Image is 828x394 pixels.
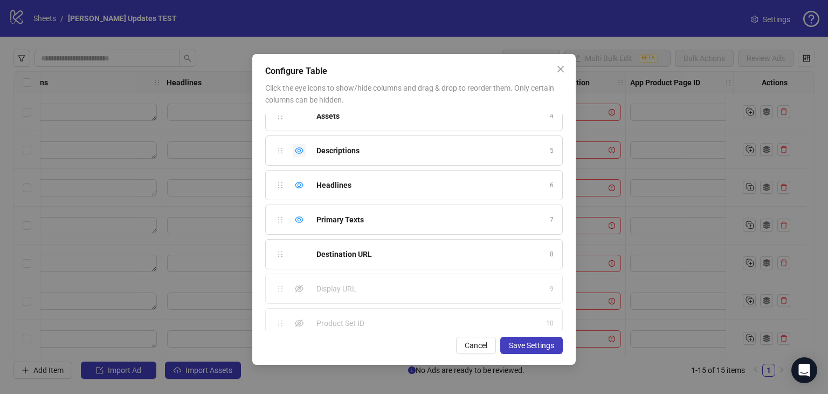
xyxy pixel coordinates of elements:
span: holder [277,320,284,327]
span: holder [277,250,284,258]
span: eye [295,146,303,155]
div: Hide column [293,144,306,157]
div: Show column [293,317,306,330]
span: 5 [550,146,554,156]
button: Close [552,60,569,78]
span: close [556,65,565,73]
span: 7 [550,215,554,225]
span: holder [277,216,284,223]
span: Product Set ID [316,317,364,329]
span: Cancel [465,341,487,350]
span: 8 [550,249,554,260]
div: Hide column [293,179,306,192]
strong: Primary Texts [316,215,364,224]
span: Display URL [316,283,356,295]
span: eye [295,181,303,189]
div: Hide column [293,213,306,226]
div: Configure Table [265,65,563,78]
strong: Descriptions [316,146,360,155]
div: Show column [293,282,306,295]
strong: Headlines [316,181,351,189]
span: holder [277,181,284,189]
span: Click the eye icons to show/hide columns and drag & drop to reorder them. Only certain columns ca... [265,84,554,104]
strong: Assets [316,112,340,120]
span: holder [277,147,284,154]
button: Save Settings [500,337,563,354]
span: eye-invisible [295,284,303,293]
div: Open Intercom Messenger [791,357,817,383]
span: Save Settings [509,341,554,350]
button: Cancel [456,337,496,354]
strong: Destination URL [316,250,372,259]
span: eye [295,215,303,224]
span: holder [277,285,284,293]
span: 4 [550,111,554,121]
span: 9 [550,284,554,294]
span: 6 [550,180,554,191]
span: holder [277,112,284,120]
span: 10 [546,318,554,329]
span: eye-invisible [295,319,303,328]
